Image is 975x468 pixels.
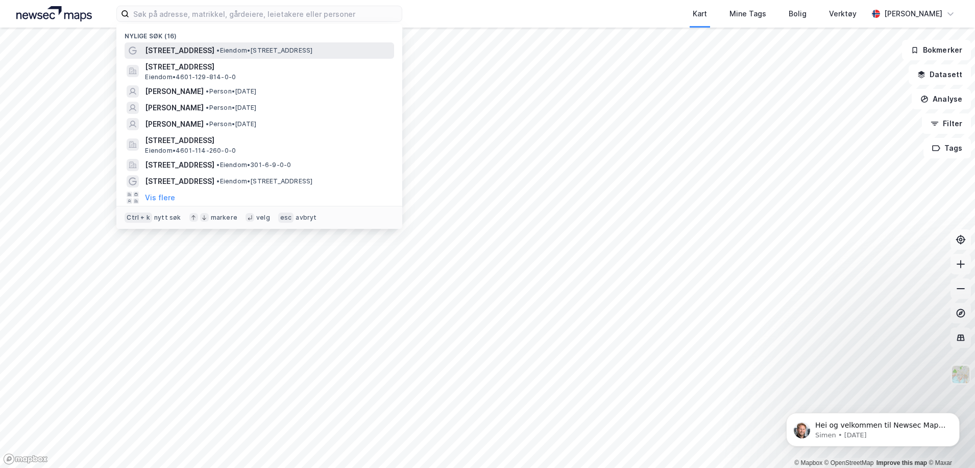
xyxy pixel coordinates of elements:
[922,113,971,134] button: Filter
[951,365,970,384] img: Z
[145,73,236,81] span: Eiendom • 4601-129-814-0-0
[923,138,971,158] button: Tags
[789,8,807,20] div: Bolig
[216,177,220,185] span: •
[206,104,256,112] span: Person • [DATE]
[16,6,92,21] img: logo.a4113a55bc3d86da70a041830d287a7e.svg
[3,453,48,465] a: Mapbox homepage
[145,147,236,155] span: Eiendom • 4601-114-260-0-0
[125,213,152,223] div: Ctrl + k
[206,87,256,96] span: Person • [DATE]
[129,6,402,21] input: Søk på adresse, matrikkel, gårdeiere, leietakere eller personer
[145,159,214,171] span: [STREET_ADDRESS]
[296,214,316,222] div: avbryt
[145,175,214,188] span: [STREET_ADDRESS]
[256,214,270,222] div: velg
[216,161,220,169] span: •
[145,134,390,147] span: [STREET_ADDRESS]
[145,118,204,130] span: [PERSON_NAME]
[829,8,857,20] div: Verktøy
[206,120,256,128] span: Person • [DATE]
[211,214,237,222] div: markere
[824,459,874,466] a: OpenStreetMap
[912,89,971,109] button: Analyse
[216,177,312,185] span: Eiendom • [STREET_ADDRESS]
[693,8,707,20] div: Kart
[145,102,204,114] span: [PERSON_NAME]
[145,61,390,73] span: [STREET_ADDRESS]
[145,85,204,98] span: [PERSON_NAME]
[206,120,209,128] span: •
[771,391,975,463] iframe: Intercom notifications message
[154,214,181,222] div: nytt søk
[206,87,209,95] span: •
[794,459,822,466] a: Mapbox
[145,44,214,57] span: [STREET_ADDRESS]
[884,8,942,20] div: [PERSON_NAME]
[278,213,294,223] div: esc
[909,64,971,85] button: Datasett
[116,24,402,42] div: Nylige søk (16)
[902,40,971,60] button: Bokmerker
[206,104,209,111] span: •
[216,46,312,55] span: Eiendom • [STREET_ADDRESS]
[729,8,766,20] div: Mine Tags
[145,192,175,204] button: Vis flere
[876,459,927,466] a: Improve this map
[216,46,220,54] span: •
[216,161,291,169] span: Eiendom • 301-6-9-0-0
